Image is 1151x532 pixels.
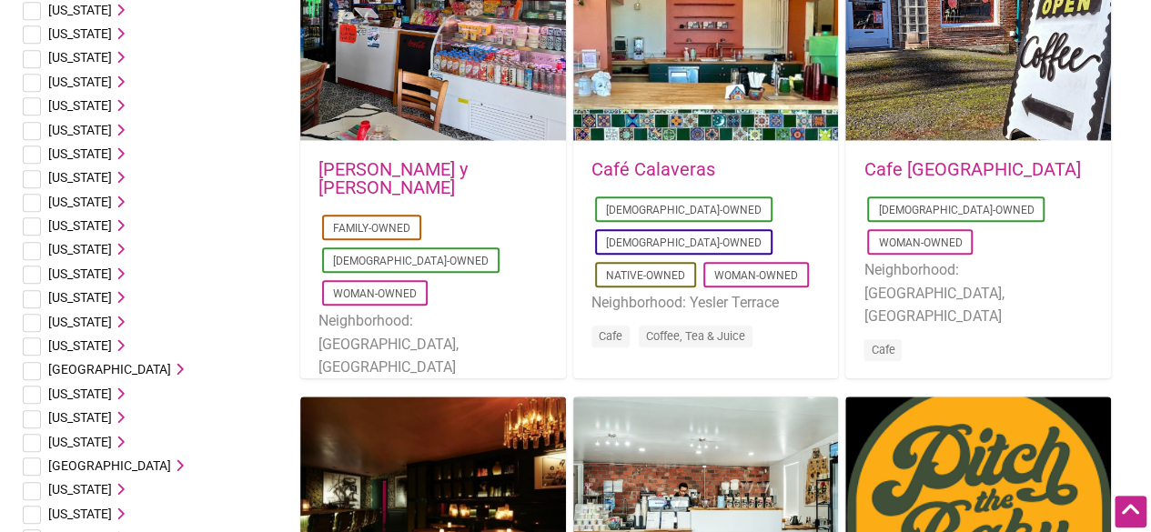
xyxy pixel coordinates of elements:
a: Cafe [871,343,894,356]
span: [GEOGRAPHIC_DATA] [48,362,171,376]
span: [GEOGRAPHIC_DATA] [48,458,171,473]
a: [DEMOGRAPHIC_DATA]-Owned [606,204,762,216]
span: [US_STATE] [48,290,112,305]
a: Woman-Owned [333,287,417,300]
a: Cafe [GEOGRAPHIC_DATA] [863,158,1080,180]
a: Café Calaveras [591,158,715,180]
span: [US_STATE] [48,146,112,161]
a: Cafe [599,329,622,343]
a: Coffee, Tea & Juice [646,329,745,343]
span: [US_STATE] [48,75,112,89]
span: [US_STATE] [48,195,112,209]
a: [PERSON_NAME] y [PERSON_NAME] [318,158,468,198]
li: Neighborhood: [GEOGRAPHIC_DATA], [GEOGRAPHIC_DATA] [863,258,1093,328]
span: [US_STATE] [48,386,112,401]
a: Woman-Owned [878,236,962,249]
li: Neighborhood: Yesler Terrace [591,291,821,315]
span: [US_STATE] [48,3,112,17]
span: [US_STATE] [48,26,112,41]
span: [US_STATE] [48,242,112,256]
span: [US_STATE] [48,266,112,281]
span: [US_STATE] [48,482,112,497]
span: [US_STATE] [48,507,112,521]
span: [US_STATE] [48,123,112,137]
a: [DEMOGRAPHIC_DATA]-Owned [333,255,489,267]
span: [US_STATE] [48,50,112,65]
a: Native-Owned [606,269,685,282]
a: [DEMOGRAPHIC_DATA]-Owned [606,236,762,249]
li: Neighborhood: [GEOGRAPHIC_DATA], [GEOGRAPHIC_DATA] [318,309,548,379]
span: [US_STATE] [48,410,112,425]
span: [US_STATE] [48,338,112,353]
span: [US_STATE] [48,435,112,449]
a: [DEMOGRAPHIC_DATA]-Owned [878,204,1034,216]
span: [US_STATE] [48,170,112,185]
span: [US_STATE] [48,98,112,113]
span: [US_STATE] [48,218,112,233]
span: [US_STATE] [48,315,112,329]
div: Scroll Back to Top [1115,496,1146,527]
a: Woman-Owned [714,269,798,282]
a: Family-Owned [333,222,410,235]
